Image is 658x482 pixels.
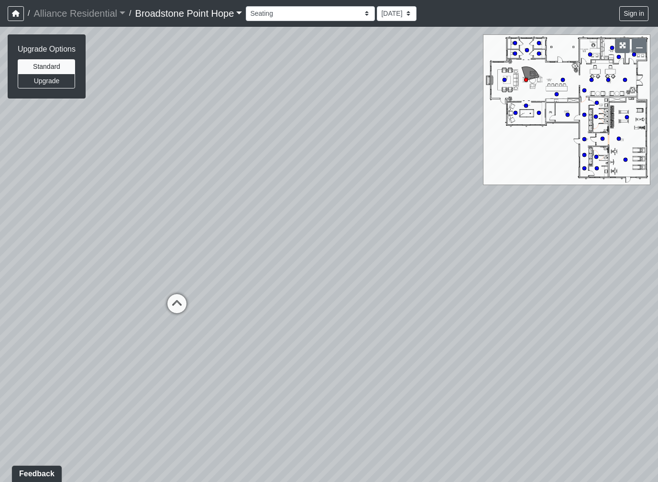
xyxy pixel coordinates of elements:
h6: Upgrade Options [18,44,76,54]
button: Upgrade [18,74,75,88]
a: Broadstone Point Hope [135,4,242,23]
button: Standard [18,59,75,74]
button: Sign in [619,6,648,21]
span: / [125,4,135,23]
a: Alliance Residential [33,4,125,23]
iframe: Ybug feedback widget [7,463,66,482]
span: / [24,4,33,23]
